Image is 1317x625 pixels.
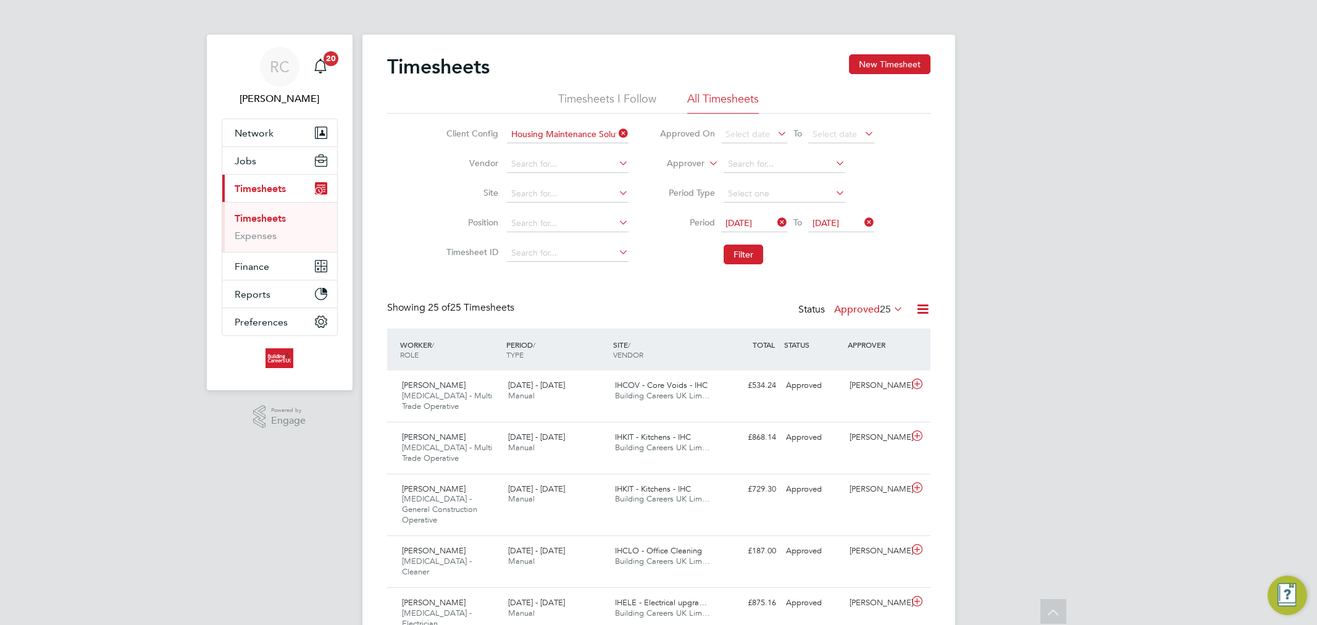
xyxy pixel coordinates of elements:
span: / [533,340,535,350]
span: [MEDICAL_DATA] - Multi Trade Operative [402,442,492,463]
li: Timesheets I Follow [558,91,656,114]
span: [DATE] - [DATE] [508,545,565,556]
button: Engage Resource Center [1268,576,1307,615]
span: Select date [813,128,857,140]
span: 25 Timesheets [428,301,514,314]
span: To [790,125,806,141]
label: Position [443,217,498,228]
a: Expenses [235,230,277,241]
div: Approved [781,479,845,500]
span: Building Careers UK Lim… [615,390,710,401]
button: Finance [222,253,337,280]
span: IHCOV - Core Voids - IHC [615,380,708,390]
span: [DATE] - [DATE] [508,380,565,390]
div: Approved [781,375,845,396]
a: RC[PERSON_NAME] [222,47,338,106]
button: New Timesheet [849,54,930,74]
button: Reports [222,280,337,308]
div: Approved [781,593,845,613]
span: [DATE] - [DATE] [508,432,565,442]
div: Approved [781,427,845,448]
div: PERIOD [503,333,610,366]
span: [DATE] [813,217,839,229]
span: Preferences [235,316,288,328]
div: £187.00 [717,541,781,561]
button: Preferences [222,308,337,335]
span: Jobs [235,155,256,167]
li: All Timesheets [687,91,759,114]
span: VENDOR [613,350,643,359]
span: To [790,214,806,230]
div: £534.24 [717,375,781,396]
img: buildingcareersuk-logo-retina.png [265,348,293,368]
div: Showing [387,301,517,314]
span: Powered by [271,405,306,416]
span: [MEDICAL_DATA] - Cleaner [402,556,472,577]
span: / [432,340,434,350]
span: [MEDICAL_DATA] - General Construction Operative [402,493,477,525]
div: [PERSON_NAME] [845,427,909,448]
span: [PERSON_NAME] [402,380,466,390]
span: Manual [508,493,535,504]
label: Client Config [443,128,498,139]
span: ROLE [400,350,419,359]
span: TYPE [506,350,524,359]
button: Jobs [222,147,337,174]
div: Timesheets [222,202,337,252]
span: 20 [324,51,338,66]
div: [PERSON_NAME] [845,541,909,561]
div: £868.14 [717,427,781,448]
div: Status [798,301,906,319]
div: [PERSON_NAME] [845,375,909,396]
span: TOTAL [753,340,775,350]
span: / [628,340,630,350]
span: IHKIT - Kitchens - IHC [615,484,691,494]
span: Manual [508,556,535,566]
label: Site [443,187,498,198]
span: IHKIT - Kitchens - IHC [615,432,691,442]
label: Approver [649,157,704,170]
label: Period [659,217,715,228]
span: 25 [880,303,891,316]
span: Building Careers UK Lim… [615,442,710,453]
span: Building Careers UK Lim… [615,608,710,618]
a: Go to home page [222,348,338,368]
span: Rhys Cook [222,91,338,106]
a: Powered byEngage [253,405,306,429]
span: Timesheets [235,183,286,195]
span: 25 of [428,301,450,314]
button: Filter [724,245,763,264]
span: [DATE] - [DATE] [508,597,565,608]
label: Vendor [443,157,498,169]
div: APPROVER [845,333,909,356]
span: Manual [508,390,535,401]
span: Select date [725,128,770,140]
label: Approved On [659,128,715,139]
span: Finance [235,261,269,272]
div: STATUS [781,333,845,356]
input: Search for... [507,215,629,232]
span: RC [270,59,290,75]
div: £875.16 [717,593,781,613]
span: Building Careers UK Lim… [615,556,710,566]
div: £729.30 [717,479,781,500]
a: 20 [308,47,333,86]
button: Network [222,119,337,146]
input: Select one [724,185,845,203]
div: Approved [781,541,845,561]
span: Reports [235,288,270,300]
input: Search for... [724,156,845,173]
span: [DATE] - [DATE] [508,484,565,494]
span: IHCLO - Office Cleaning [615,545,702,556]
h2: Timesheets [387,54,490,79]
div: [PERSON_NAME] [845,479,909,500]
label: Approved [834,303,903,316]
div: WORKER [397,333,504,366]
span: Manual [508,608,535,618]
input: Search for... [507,245,629,262]
span: [PERSON_NAME] [402,432,466,442]
a: Timesheets [235,212,286,224]
input: Search for... [507,185,629,203]
span: [PERSON_NAME] [402,597,466,608]
span: Building Careers UK Lim… [615,493,710,504]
